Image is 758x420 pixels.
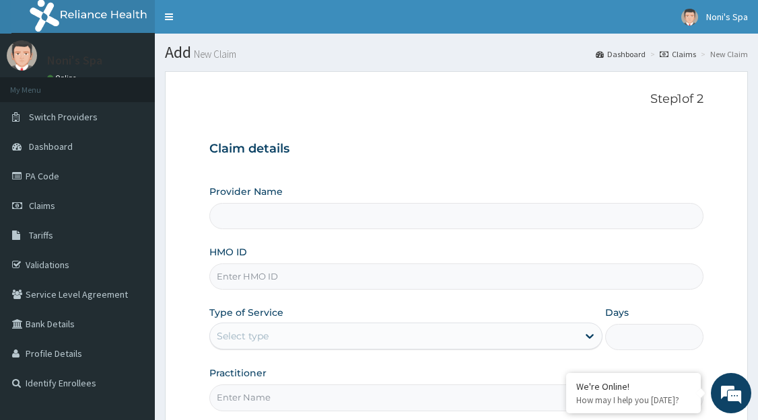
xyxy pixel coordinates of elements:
div: Select type [217,329,269,343]
label: Type of Service [209,306,283,319]
label: Days [605,306,629,319]
input: Enter Name [209,384,703,411]
span: Tariffs [29,229,53,241]
label: HMO ID [209,245,247,259]
a: Claims [660,48,696,60]
span: Switch Providers [29,111,98,123]
a: Dashboard [596,48,646,60]
a: Online [47,73,79,83]
span: Dashboard [29,140,73,153]
img: User Image [681,9,698,26]
p: Noni's Spa [47,54,102,67]
input: Enter HMO ID [209,263,703,290]
span: Noni's Spa [706,11,748,23]
li: New Claim [697,48,748,60]
label: Practitioner [209,366,267,380]
img: User Image [7,40,37,71]
small: New Claim [191,49,236,59]
p: Step 1 of 2 [209,92,703,107]
p: How may I help you today? [576,394,691,406]
div: We're Online! [576,380,691,392]
h1: Add [165,44,748,61]
h3: Claim details [209,142,703,157]
label: Provider Name [209,185,283,198]
span: Claims [29,200,55,212]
